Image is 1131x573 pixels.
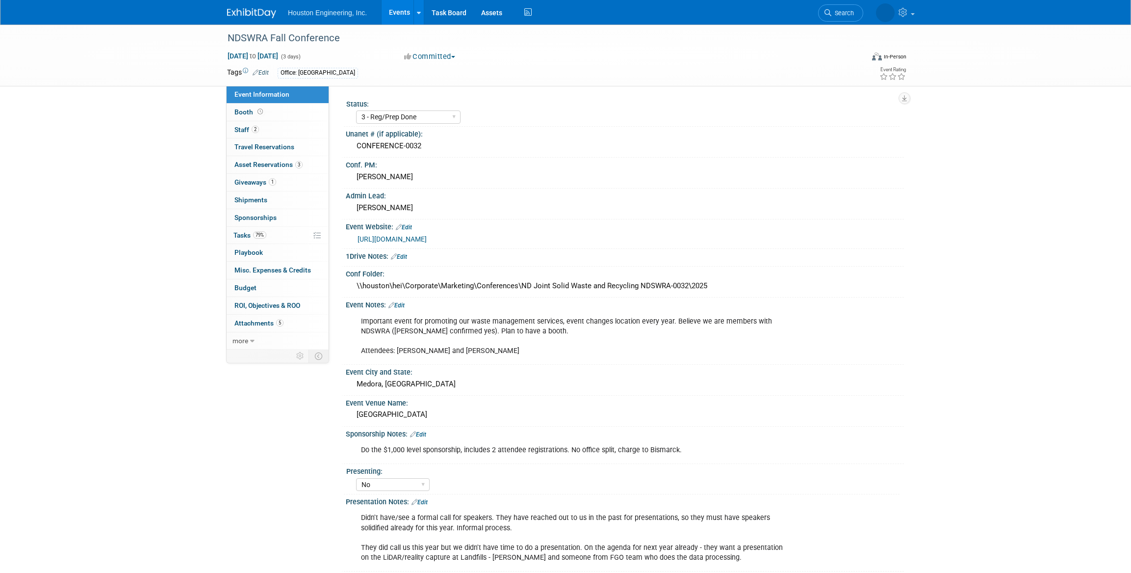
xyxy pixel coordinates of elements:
[353,169,897,185] div: [PERSON_NAME]
[227,52,279,60] span: [DATE] [DATE]
[353,377,897,392] div: Medora, [GEOGRAPHIC_DATA]
[227,174,329,191] a: Giveaways1
[227,244,329,261] a: Playbook
[234,126,259,134] span: Staff
[227,156,329,173] a: Asset Reservations3
[346,427,904,439] div: Sponsorship Notes:
[879,67,906,72] div: Event Rating
[354,508,796,567] div: Didn't have/see a formal call for speakers. They have reached out to us in the past for presentat...
[227,191,329,209] a: Shipments
[227,209,329,226] a: Sponsorships
[227,315,329,332] a: Attachments5
[227,227,329,244] a: Tasks79%
[248,52,257,60] span: to
[276,319,283,327] span: 5
[309,350,329,362] td: Toggle Event Tabs
[234,266,311,274] span: Misc. Expenses & Credits
[227,67,269,79] td: Tags
[227,262,329,279] a: Misc. Expenses & Credits
[388,302,405,309] a: Edit
[234,161,303,168] span: Asset Reservations
[224,29,848,47] div: NDSWRA Fall Conference
[227,138,329,156] a: Travel Reservations
[353,138,897,154] div: CONFERENCE-0032
[256,108,265,115] span: Booth not reserved yet
[346,97,900,109] div: Status:
[232,337,248,345] span: more
[227,8,276,18] img: ExhibitDay
[353,407,897,422] div: [GEOGRAPHIC_DATA]
[227,297,329,314] a: ROI, Objectives & ROO
[805,51,906,66] div: Event Format
[346,464,900,476] div: Presenting:
[227,86,329,103] a: Event Information
[346,219,904,232] div: Event Website:
[292,350,309,362] td: Personalize Event Tab Strip
[234,248,263,256] span: Playbook
[233,231,266,239] span: Tasks
[818,4,863,22] a: Search
[253,231,266,239] span: 79%
[234,284,257,292] span: Budget
[354,312,796,361] div: Important event for promoting our waste management services, event changes location every year. B...
[234,214,277,221] span: Sponsorships
[278,68,358,78] div: Office: [GEOGRAPHIC_DATA]
[391,253,407,260] a: Edit
[346,494,904,507] div: Presentation Notes:
[346,267,904,279] div: Conf Folder:
[396,224,412,231] a: Edit
[401,52,459,62] button: Committed
[353,278,897,294] div: \\houston\hei\Corporate\Marketing\Conferences\ND Joint Solid Waste and Recycling NDSWRA-0032\2025
[876,3,895,22] img: Heidi Joarnt
[346,189,904,201] div: Admin Lead:
[234,178,276,186] span: Giveaways
[234,196,267,204] span: Shipments
[234,108,265,116] span: Booth
[346,365,904,377] div: Event City and State:
[346,396,904,408] div: Event Venue Name:
[346,158,904,170] div: Conf. PM:
[252,126,259,133] span: 2
[358,235,427,243] a: [URL][DOMAIN_NAME]
[227,104,329,121] a: Booth
[346,127,904,139] div: Unanet # (if applicable):
[872,53,882,60] img: Format-Inperson.png
[253,69,269,76] a: Edit
[883,53,906,60] div: In-Person
[227,121,329,138] a: Staff2
[346,298,904,310] div: Event Notes:
[354,440,796,460] div: Do the $1,000 level sponsorship, includes 2 attendee registrations. No office split, charge to Bi...
[411,499,428,506] a: Edit
[346,249,904,262] div: 1Drive Notes:
[234,319,283,327] span: Attachments
[410,431,426,438] a: Edit
[280,54,301,60] span: (3 days)
[227,279,329,297] a: Budget
[234,143,294,151] span: Travel Reservations
[831,9,854,17] span: Search
[353,200,897,216] div: [PERSON_NAME]
[234,301,300,309] span: ROI, Objectives & ROO
[288,9,367,17] span: Houston Engineering, Inc.
[234,90,289,98] span: Event Information
[227,332,329,350] a: more
[295,161,303,168] span: 3
[269,178,276,186] span: 1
